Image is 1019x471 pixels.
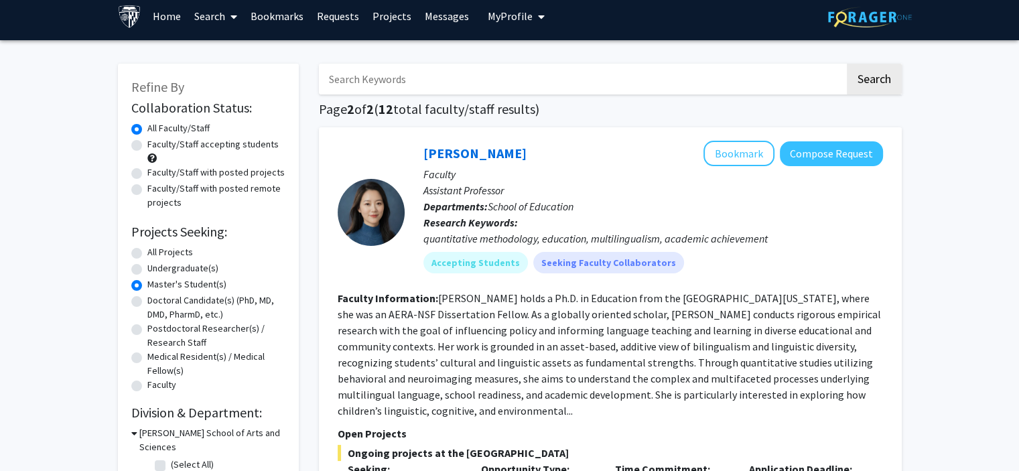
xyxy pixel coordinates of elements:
b: Departments: [423,200,488,213]
b: Research Keywords: [423,216,518,229]
a: [PERSON_NAME] [423,145,527,161]
p: Open Projects [338,425,883,442]
p: Faculty [423,166,883,182]
b: Faculty Information: [338,291,438,305]
img: ForagerOne Logo [828,7,912,27]
button: Add Ye Shen to Bookmarks [703,141,774,166]
p: Assistant Professor [423,182,883,198]
label: Postdoctoral Researcher(s) / Research Staff [147,322,285,350]
h2: Collaboration Status: [131,100,285,116]
span: 2 [347,100,354,117]
mat-chip: Accepting Students [423,252,528,273]
span: Refine By [131,78,184,95]
span: My Profile [488,9,533,23]
label: All Projects [147,245,193,259]
input: Search Keywords [319,64,845,94]
label: Faculty/Staff with posted remote projects [147,182,285,210]
label: Doctoral Candidate(s) (PhD, MD, DMD, PharmD, etc.) [147,293,285,322]
fg-read-more: [PERSON_NAME] holds a Ph.D. in Education from the [GEOGRAPHIC_DATA][US_STATE], where she was an A... [338,291,881,417]
label: Faculty [147,378,176,392]
span: Ongoing projects at the [GEOGRAPHIC_DATA] [338,445,883,461]
span: 2 [366,100,374,117]
label: All Faculty/Staff [147,121,210,135]
label: Faculty/Staff accepting students [147,137,279,151]
button: Compose Request to Ye Shen [780,141,883,166]
iframe: Chat [10,411,57,461]
label: Master's Student(s) [147,277,226,291]
span: School of Education [488,200,573,213]
span: 12 [379,100,393,117]
h2: Division & Department: [131,405,285,421]
button: Search [847,64,902,94]
h1: Page of ( total faculty/staff results) [319,101,902,117]
label: Faculty/Staff with posted projects [147,165,285,180]
div: quantitative methodology, education, multilingualism, academic achievement [423,230,883,247]
label: Medical Resident(s) / Medical Fellow(s) [147,350,285,378]
h2: Projects Seeking: [131,224,285,240]
h3: [PERSON_NAME] School of Arts and Sciences [139,426,285,454]
label: Undergraduate(s) [147,261,218,275]
img: Johns Hopkins University Logo [118,5,141,28]
mat-chip: Seeking Faculty Collaborators [533,252,684,273]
